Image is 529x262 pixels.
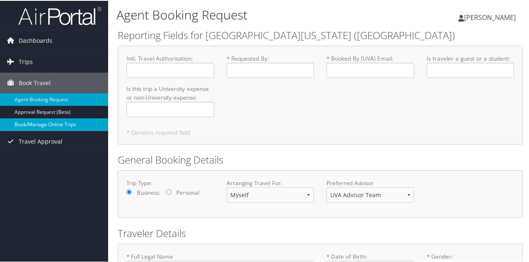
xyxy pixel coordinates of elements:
label: Trip Type: [126,178,214,186]
input: Is this trip a University expense or non-University expense: [126,101,214,116]
img: airportal-logo.png [18,5,101,25]
input: * Requested By: [227,62,314,77]
label: Arranging Travel For: [227,178,314,186]
h1: Agent Booking Request [116,5,388,23]
label: Intl. Travel Authorization : [126,54,214,77]
h2: Traveler Details [118,225,523,240]
label: Personal [176,188,199,196]
a: [PERSON_NAME] [458,4,524,29]
label: * Requested By : [227,54,314,77]
input: * Booked By (UVA) Email: [326,62,414,77]
span: Trips [19,51,33,71]
label: Business [137,188,159,196]
h5: * Denotes required field [126,129,514,135]
input: Is traveler a guest or a student: [427,62,514,77]
label: Preferred Advisor [326,178,414,186]
label: Is traveler a guest or a student : [427,54,514,77]
label: Is this trip a University expense or non-University expense : [126,84,214,116]
span: Dashboards [19,29,52,50]
span: Travel Approval [19,130,62,151]
span: Book Travel [19,72,51,93]
span: [PERSON_NAME] [464,12,516,21]
h2: Reporting Fields for [GEOGRAPHIC_DATA][US_STATE] ([GEOGRAPHIC_DATA]) [118,27,523,42]
input: Intl. Travel Authorization: [126,62,214,77]
h2: General Booking Details [118,152,523,166]
label: * Booked By (UVA) Email : [326,54,414,77]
